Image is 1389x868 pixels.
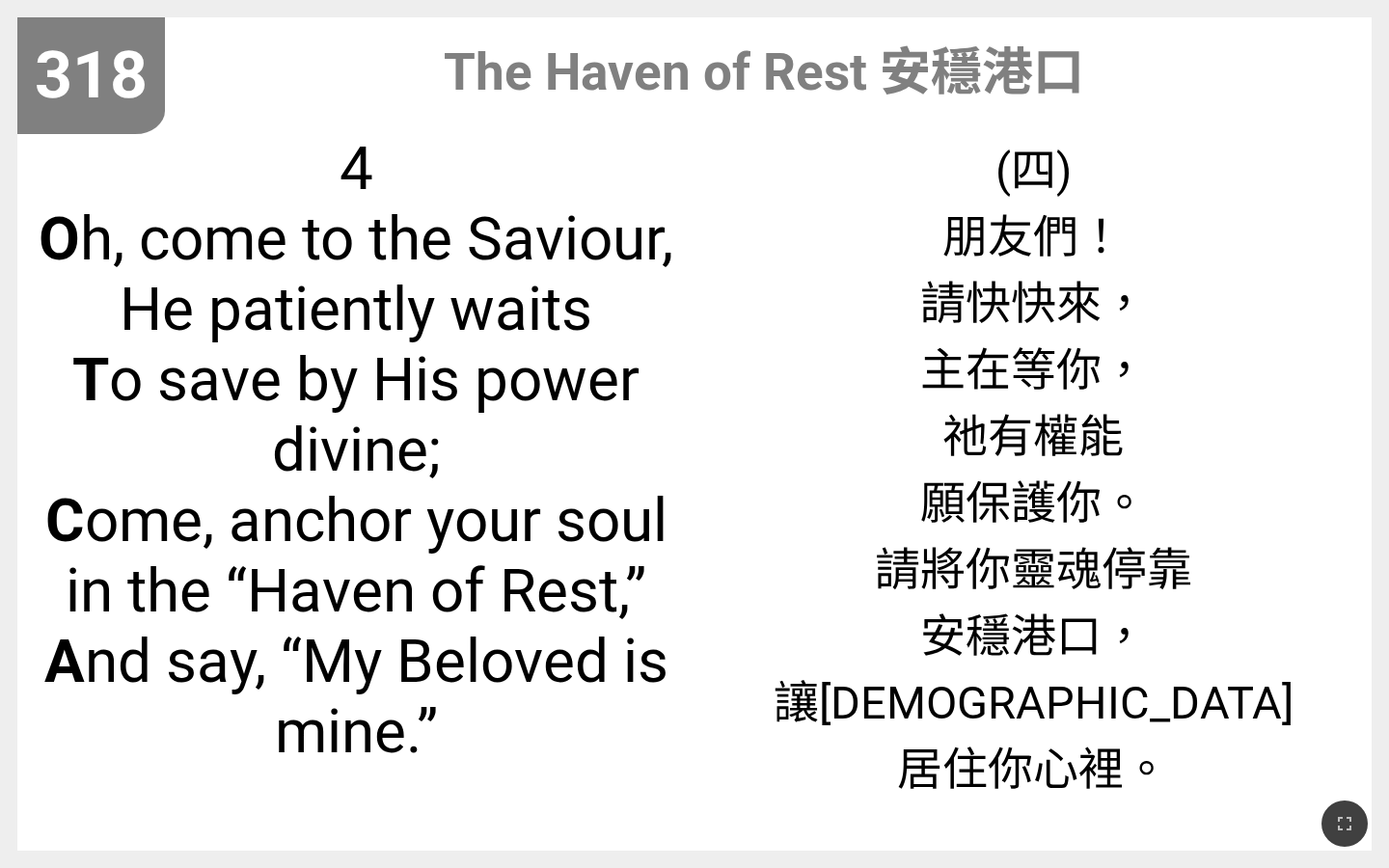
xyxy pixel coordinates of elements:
span: 4 h, come to the Saviour, He patiently waits o save by His power divine; ome, anchor your soul in... [35,133,677,767]
span: (四) 朋友們！ 請快快來， 主在等你， 祂有權能 願保護你。 請將你靈魂停靠 安穩港口， 讓[DEMOGRAPHIC_DATA] 居住你心裡。 [774,133,1294,799]
b: C [45,485,85,556]
span: 318 [35,37,148,114]
span: The Haven of Rest 安穩港口 [444,31,1084,104]
b: A [44,626,85,696]
b: O [39,203,80,274]
b: T [72,344,109,415]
